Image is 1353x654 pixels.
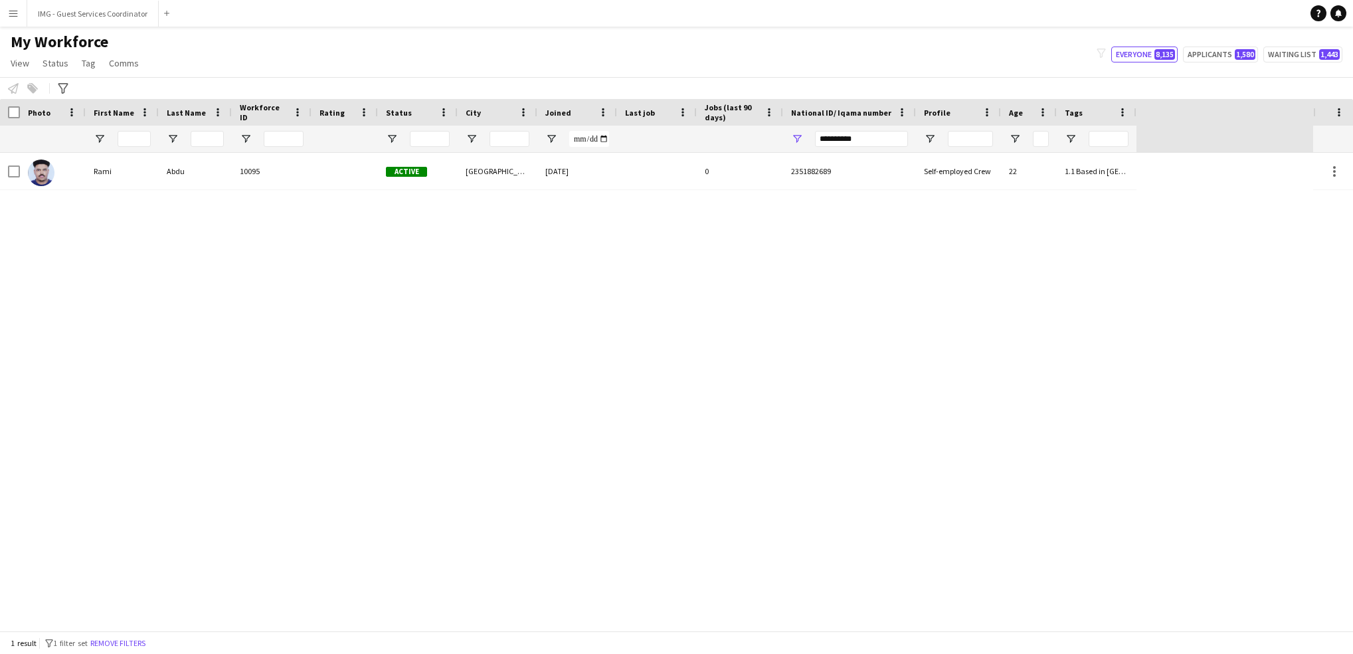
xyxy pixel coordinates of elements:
input: Tags Filter Input [1089,131,1128,147]
button: Open Filter Menu [94,133,106,145]
button: Everyone8,135 [1111,47,1178,62]
span: Active [386,167,427,177]
button: Open Filter Menu [1065,133,1077,145]
div: [GEOGRAPHIC_DATA] [458,153,537,189]
div: 0 [697,153,783,189]
span: My Workforce [11,32,108,52]
span: 2351882689 [791,166,831,176]
button: Open Filter Menu [1009,133,1021,145]
div: Self-employed Crew [916,153,1001,189]
span: 8,135 [1154,49,1175,60]
button: Waiting list1,443 [1263,47,1342,62]
span: Profile [924,108,950,118]
div: Abdu [159,153,232,189]
span: Last job [625,108,655,118]
div: [DATE] [537,153,617,189]
span: City [466,108,481,118]
a: Tag [76,54,101,72]
button: IMG - Guest Services Coordinator [27,1,159,27]
span: Tags [1065,108,1083,118]
div: 22 [1001,153,1057,189]
button: Open Filter Menu [924,133,936,145]
button: Remove filters [88,636,148,651]
span: Rating [319,108,345,118]
span: 1,580 [1235,49,1255,60]
input: City Filter Input [490,131,529,147]
input: Last Name Filter Input [191,131,224,147]
div: Rami [86,153,159,189]
span: Workforce ID [240,102,288,122]
input: Age Filter Input [1033,131,1049,147]
span: National ID/ Iqama number [791,108,891,118]
input: National ID/ Iqama number Filter Input [815,131,908,147]
input: Profile Filter Input [948,131,993,147]
span: Jobs (last 90 days) [705,102,759,122]
input: First Name Filter Input [118,131,151,147]
span: Comms [109,57,139,69]
span: 1 filter set [53,638,88,648]
span: Photo [28,108,50,118]
button: Open Filter Menu [240,133,252,145]
input: Joined Filter Input [569,131,609,147]
span: 1,443 [1319,49,1340,60]
button: Open Filter Menu [545,133,557,145]
span: Status [386,108,412,118]
app-action-btn: Advanced filters [55,80,71,96]
button: Open Filter Menu [466,133,478,145]
input: Status Filter Input [410,131,450,147]
button: Open Filter Menu [386,133,398,145]
a: Comms [104,54,144,72]
div: 1.1 Based in [GEOGRAPHIC_DATA], 2.3 English Level = 3/3 Excellent , IN - B1, Presentable A [1057,153,1136,189]
span: Age [1009,108,1023,118]
div: 10095 [232,153,312,189]
button: Open Filter Menu [791,133,803,145]
span: Status [43,57,68,69]
span: Tag [82,57,96,69]
span: View [11,57,29,69]
button: Applicants1,580 [1183,47,1258,62]
span: First Name [94,108,134,118]
input: Workforce ID Filter Input [264,131,304,147]
img: Rami Abdu [28,160,54,186]
button: Open Filter Menu [167,133,179,145]
a: Status [37,54,74,72]
span: Joined [545,108,571,118]
a: View [5,54,35,72]
span: Last Name [167,108,206,118]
